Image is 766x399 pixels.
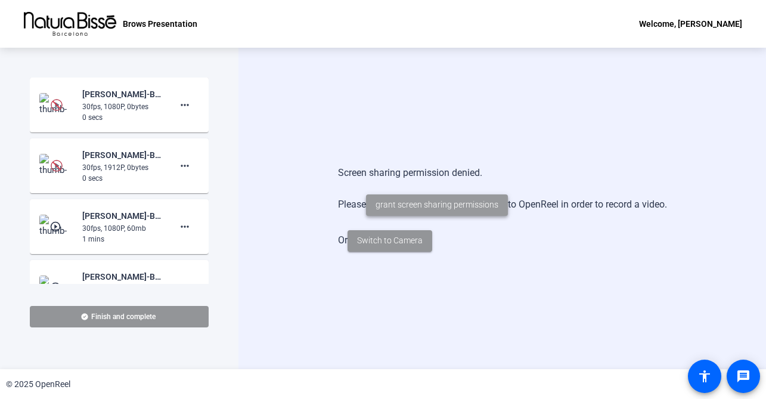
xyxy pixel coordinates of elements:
img: OpenReel logo [24,12,117,36]
div: 30fps, 1080P, 0bytes [82,101,162,112]
img: thumb-nail [39,276,75,299]
img: thumb-nail [39,215,75,239]
mat-icon: more_horiz [178,98,192,112]
button: Finish and complete [30,306,209,327]
button: grant screen sharing permissions [366,194,508,216]
mat-icon: accessibility [697,369,712,383]
div: [PERSON_NAME]-Brows Presentation-1757090396380-webcam [82,209,162,223]
div: 1 mins [82,234,162,245]
button: Switch to Camera [348,230,432,252]
img: thumb-nail [39,154,75,178]
div: Welcome, [PERSON_NAME] [639,17,742,31]
div: 0 secs [82,112,162,123]
img: thumb-nail [39,93,75,117]
span: grant screen sharing permissions [376,199,498,211]
mat-icon: play_circle_outline [49,221,64,233]
div: [PERSON_NAME]-Brows Presentation-1757090536443-screen [82,148,162,162]
mat-icon: more_horiz [178,280,192,295]
span: Finish and complete [91,312,156,321]
div: [PERSON_NAME]-Brows Presentation-1757090536443-webcam [82,87,162,101]
mat-icon: play_circle_outline [49,282,64,293]
div: 30fps, 1080P, 60mb [82,223,162,234]
span: Switch to Camera [357,234,423,247]
div: 0 secs [82,173,162,184]
img: Preview is unavailable [51,160,63,172]
div: © 2025 OpenReel [6,378,70,391]
mat-icon: message [736,369,751,383]
div: 30fps, 1912P, 0bytes [82,162,162,173]
div: Screen sharing permission denied. Please to OpenReel in order to record a video. Or [338,154,667,264]
p: Brows Presentation [123,17,197,31]
div: [PERSON_NAME]-Brows Presentation-1757090396379-screen [82,270,162,284]
img: Preview is unavailable [51,99,63,111]
mat-icon: more_horiz [178,219,192,234]
mat-icon: more_horiz [178,159,192,173]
